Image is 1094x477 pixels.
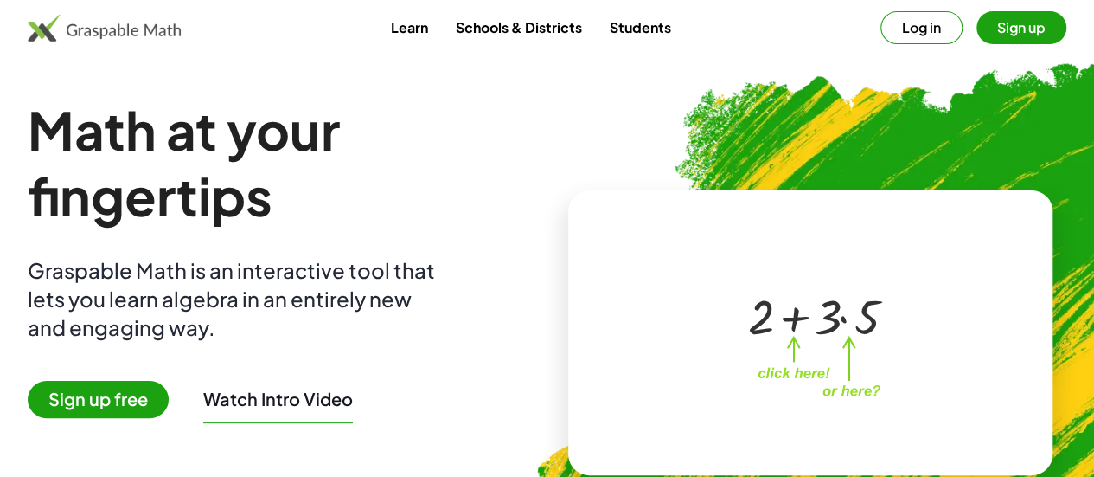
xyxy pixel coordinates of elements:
[28,381,169,418] span: Sign up free
[28,97,541,229] h1: Math at your fingertips
[203,388,353,410] button: Watch Intro Video
[28,256,443,342] div: Graspable Math is an interactive tool that lets you learn algebra in an entirely new and engaging...
[376,11,441,43] a: Learn
[880,11,963,44] button: Log in
[441,11,595,43] a: Schools & Districts
[595,11,684,43] a: Students
[976,11,1066,44] button: Sign up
